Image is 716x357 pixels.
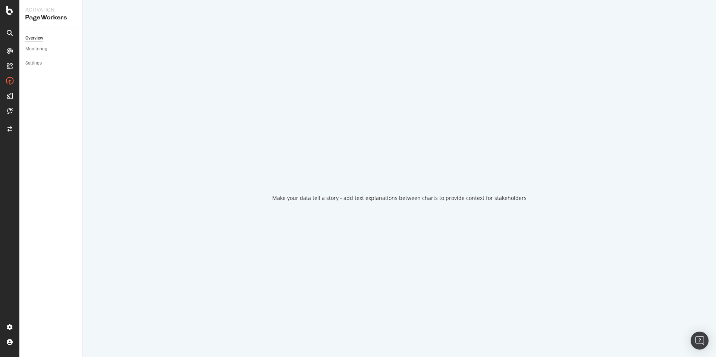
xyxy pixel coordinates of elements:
[25,45,47,53] div: Monitoring
[25,34,43,42] div: Overview
[373,156,426,182] div: animation
[25,34,77,42] a: Overview
[25,59,77,67] a: Settings
[25,13,76,22] div: PageWorkers
[25,6,76,13] div: Activation
[691,332,709,350] div: Open Intercom Messenger
[25,45,77,53] a: Monitoring
[272,194,527,202] div: Make your data tell a story - add text explanations between charts to provide context for stakeho...
[25,59,42,67] div: Settings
